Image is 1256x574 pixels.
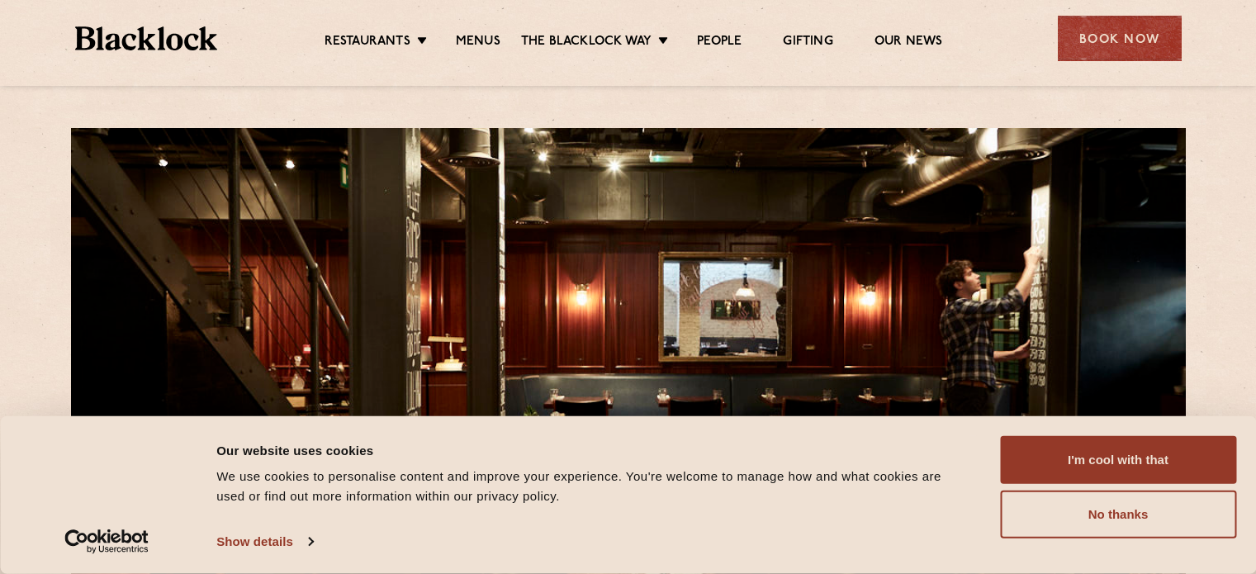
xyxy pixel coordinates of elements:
a: Menus [456,34,500,52]
button: No thanks [1000,491,1236,538]
div: Our website uses cookies [216,440,963,460]
div: We use cookies to personalise content and improve your experience. You're welcome to manage how a... [216,467,963,506]
button: I'm cool with that [1000,436,1236,484]
a: Gifting [783,34,832,52]
a: Our News [874,34,943,52]
a: Restaurants [325,34,410,52]
a: Show details [216,529,312,554]
img: BL_Textured_Logo-footer-cropped.svg [75,26,218,50]
a: The Blacklock Way [521,34,652,52]
div: Book Now [1058,16,1182,61]
a: People [697,34,742,52]
a: Usercentrics Cookiebot - opens in a new window [35,529,179,554]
